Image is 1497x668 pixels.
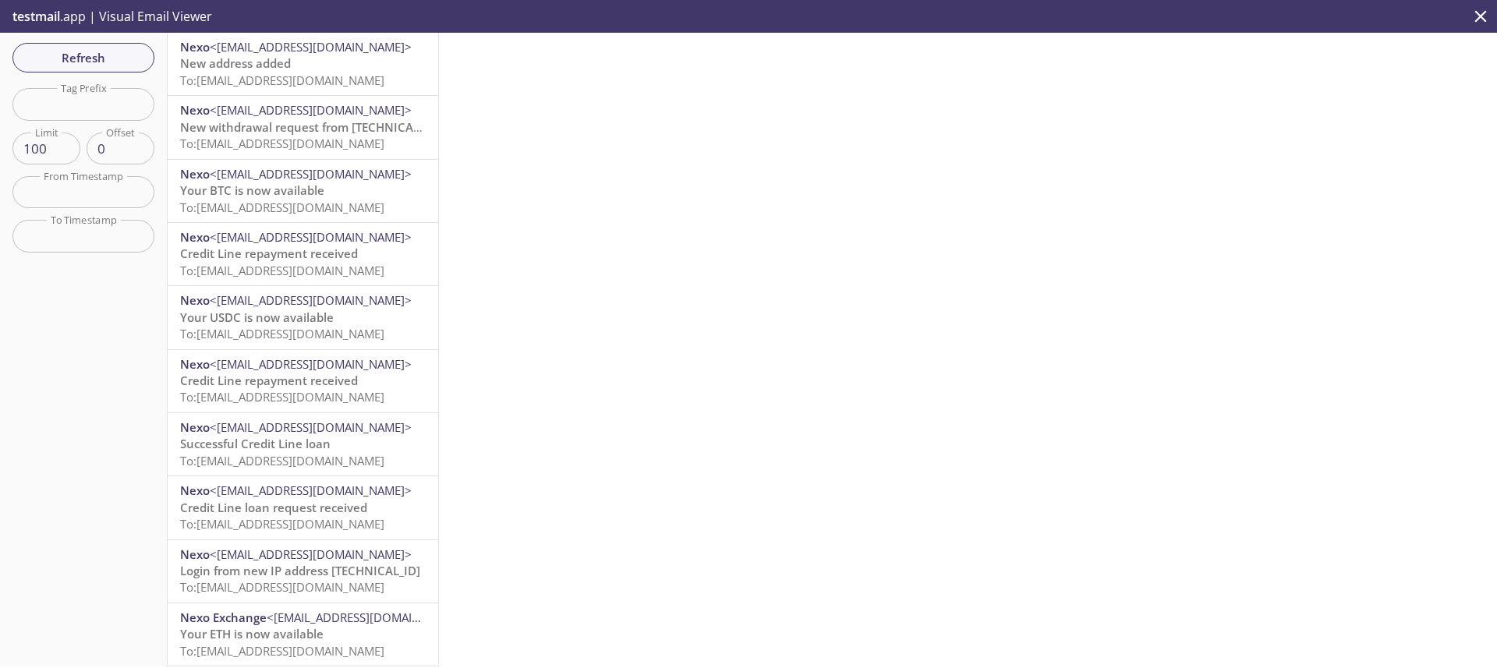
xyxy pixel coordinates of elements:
span: To: [EMAIL_ADDRESS][DOMAIN_NAME] [180,136,384,151]
span: Successful Credit Line loan [180,436,331,451]
span: To: [EMAIL_ADDRESS][DOMAIN_NAME] [180,516,384,532]
div: Nexo<[EMAIL_ADDRESS][DOMAIN_NAME]>Successful Credit Line loanTo:[EMAIL_ADDRESS][DOMAIN_NAME] [168,413,438,475]
span: Credit Line loan request received [180,500,367,515]
div: Nexo<[EMAIL_ADDRESS][DOMAIN_NAME]>New withdrawal request from [TECHNICAL_ID] - (CET)To:[EMAIL_ADD... [168,96,438,158]
span: To: [EMAIL_ADDRESS][DOMAIN_NAME] [180,326,384,341]
span: Credit Line repayment received [180,373,358,388]
span: <[EMAIL_ADDRESS][DOMAIN_NAME]> [210,419,412,435]
span: Nexo [180,419,210,435]
span: Your USDC is now available [180,309,334,325]
span: To: [EMAIL_ADDRESS][DOMAIN_NAME] [180,453,384,468]
span: Your ETH is now available [180,626,324,641]
span: Nexo [180,292,210,308]
span: <[EMAIL_ADDRESS][DOMAIN_NAME]> [210,229,412,245]
span: To: [EMAIL_ADDRESS][DOMAIN_NAME] [180,263,384,278]
span: <[EMAIL_ADDRESS][DOMAIN_NAME]> [210,39,412,55]
span: Credit Line repayment received [180,246,358,261]
div: Nexo Exchange<[EMAIL_ADDRESS][DOMAIN_NAME]>Your ETH is now availableTo:[EMAIL_ADDRESS][DOMAIN_NAME] [168,603,438,666]
span: Nexo [180,166,210,182]
div: Nexo<[EMAIL_ADDRESS][DOMAIN_NAME]>New address addedTo:[EMAIL_ADDRESS][DOMAIN_NAME] [168,33,438,95]
span: To: [EMAIL_ADDRESS][DOMAIN_NAME] [180,72,384,88]
span: Nexo [180,482,210,498]
button: Refresh [12,43,154,72]
span: testmail [12,8,60,25]
span: <[EMAIL_ADDRESS][DOMAIN_NAME]> [267,610,469,625]
span: <[EMAIL_ADDRESS][DOMAIN_NAME]> [210,482,412,498]
div: Nexo<[EMAIL_ADDRESS][DOMAIN_NAME]>Your USDC is now availableTo:[EMAIL_ADDRESS][DOMAIN_NAME] [168,286,438,348]
span: Nexo [180,546,210,562]
div: Nexo<[EMAIL_ADDRESS][DOMAIN_NAME]>Credit Line repayment receivedTo:[EMAIL_ADDRESS][DOMAIN_NAME] [168,350,438,412]
span: To: [EMAIL_ADDRESS][DOMAIN_NAME] [180,643,384,659]
span: Refresh [25,48,142,68]
span: To: [EMAIL_ADDRESS][DOMAIN_NAME] [180,200,384,215]
span: To: [EMAIL_ADDRESS][DOMAIN_NAME] [180,389,384,405]
span: Nexo [180,39,210,55]
span: Nexo Exchange [180,610,267,625]
div: Nexo<[EMAIL_ADDRESS][DOMAIN_NAME]>Credit Line repayment receivedTo:[EMAIL_ADDRESS][DOMAIN_NAME] [168,223,438,285]
div: Nexo<[EMAIL_ADDRESS][DOMAIN_NAME]>Your BTC is now availableTo:[EMAIL_ADDRESS][DOMAIN_NAME] [168,160,438,222]
div: Nexo<[EMAIL_ADDRESS][DOMAIN_NAME]>Login from new IP address [TECHNICAL_ID]To:[EMAIL_ADDRESS][DOMA... [168,540,438,603]
span: <[EMAIL_ADDRESS][DOMAIN_NAME]> [210,292,412,308]
span: <[EMAIL_ADDRESS][DOMAIN_NAME]> [210,546,412,562]
span: Nexo [180,356,210,372]
div: Nexo<[EMAIL_ADDRESS][DOMAIN_NAME]>Credit Line loan request receivedTo:[EMAIL_ADDRESS][DOMAIN_NAME] [168,476,438,539]
span: To: [EMAIL_ADDRESS][DOMAIN_NAME] [180,579,384,595]
span: <[EMAIL_ADDRESS][DOMAIN_NAME]> [210,102,412,118]
span: <[EMAIL_ADDRESS][DOMAIN_NAME]> [210,166,412,182]
span: <[EMAIL_ADDRESS][DOMAIN_NAME]> [210,356,412,372]
span: New address added [180,55,291,71]
span: Nexo [180,229,210,245]
span: New withdrawal request from [TECHNICAL_ID] - (CET) [180,119,479,135]
span: Login from new IP address [TECHNICAL_ID] [180,563,420,578]
span: Nexo [180,102,210,118]
span: Your BTC is now available [180,182,324,198]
